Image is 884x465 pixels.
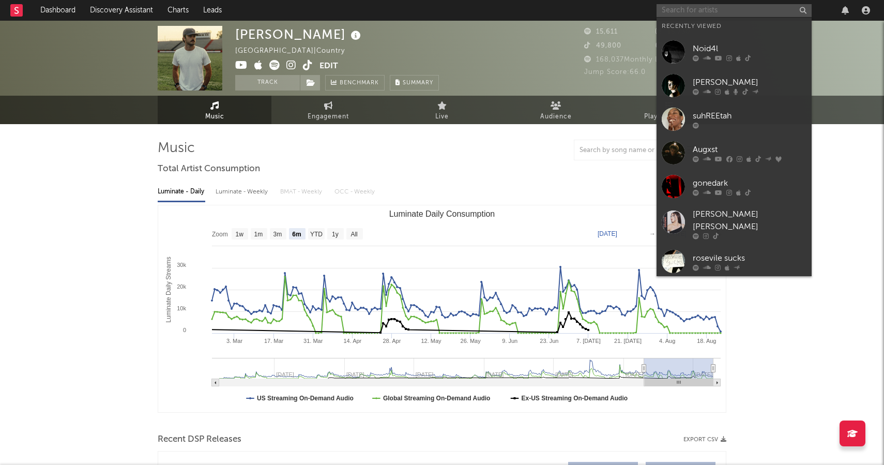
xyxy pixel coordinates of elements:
[389,209,495,218] text: Luminate Daily Consumption
[540,338,558,344] text: 23. Jun
[383,338,401,344] text: 28. Apr
[461,338,481,344] text: 26. May
[693,208,806,233] div: [PERSON_NAME] [PERSON_NAME]
[644,111,695,123] span: Playlists/Charts
[584,69,646,76] span: Jump Score: 66.0
[235,26,363,43] div: [PERSON_NAME]
[390,75,439,91] button: Summary
[403,80,433,86] span: Summary
[205,111,224,123] span: Music
[158,163,260,175] span: Total Artist Consumption
[657,203,812,245] a: [PERSON_NAME] [PERSON_NAME]
[254,231,263,238] text: 1m
[693,76,806,88] div: [PERSON_NAME]
[657,4,812,17] input: Search for artists
[350,231,357,238] text: All
[522,395,628,402] text: Ex-US Streaming On-Demand Audio
[662,20,806,33] div: Recently Viewed
[502,338,517,344] text: 9. Jun
[158,183,205,201] div: Luminate - Daily
[656,42,687,49] span: 3,330
[226,338,243,344] text: 3. Mar
[697,338,716,344] text: 18. Aug
[657,136,812,170] a: Augxst
[383,395,491,402] text: Global Streaming On-Demand Audio
[693,143,806,156] div: Augxst
[598,230,617,237] text: [DATE]
[613,96,726,124] a: Playlists/Charts
[657,170,812,203] a: gonedark
[657,35,812,69] a: Noid4l
[499,96,613,124] a: Audience
[340,77,379,89] span: Benchmark
[310,231,323,238] text: YTD
[235,75,300,91] button: Track
[177,262,186,268] text: 30k
[385,96,499,124] a: Live
[540,111,572,123] span: Audience
[576,338,601,344] text: 7. [DATE]
[308,111,349,123] span: Engagement
[264,338,284,344] text: 17. Mar
[271,96,385,124] a: Engagement
[177,283,186,290] text: 20k
[257,395,354,402] text: US Streaming On-Demand Audio
[693,42,806,55] div: Noid4l
[183,327,186,333] text: 0
[659,338,675,344] text: 4. Aug
[212,231,228,238] text: Zoom
[683,437,726,443] button: Export CSV
[656,28,690,35] span: 15,730
[273,231,282,238] text: 3m
[216,183,270,201] div: Luminate - Weekly
[303,338,323,344] text: 31. Mar
[649,230,656,237] text: →
[165,257,172,322] text: Luminate Daily Streams
[292,231,301,238] text: 6m
[319,60,338,73] button: Edit
[614,338,642,344] text: 21. [DATE]
[343,338,361,344] text: 14. Apr
[584,42,621,49] span: 49,800
[693,110,806,122] div: suhREEtah
[657,69,812,102] a: [PERSON_NAME]
[657,102,812,136] a: suhREEtah
[574,146,683,155] input: Search by song name or URL
[158,205,726,412] svg: Luminate Daily Consumption
[693,177,806,189] div: gonedark
[158,96,271,124] a: Music
[325,75,385,91] a: Benchmark
[235,45,357,57] div: [GEOGRAPHIC_DATA] | Country
[435,111,449,123] span: Live
[158,433,241,446] span: Recent DSP Releases
[236,231,244,238] text: 1w
[584,56,687,63] span: 168,037 Monthly Listeners
[584,28,618,35] span: 15,611
[693,252,806,264] div: rosevile sucks
[332,231,339,238] text: 1y
[177,305,186,311] text: 10k
[657,245,812,278] a: rosevile sucks
[421,338,441,344] text: 12. May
